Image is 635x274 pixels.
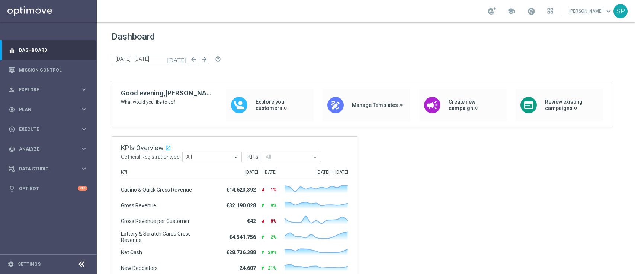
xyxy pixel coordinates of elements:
[9,146,15,152] i: track_changes
[7,261,14,268] i: settings
[9,86,15,93] i: person_search
[9,185,15,192] i: lightbulb
[9,60,87,80] div: Mission Control
[8,126,88,132] button: play_circle_outline Execute keyboard_arrow_right
[9,146,80,152] div: Analyze
[9,126,15,133] i: play_circle_outline
[19,179,78,198] a: Optibot
[19,107,80,112] span: Plan
[8,107,88,113] button: gps_fixed Plan keyboard_arrow_right
[80,145,87,152] i: keyboard_arrow_right
[9,179,87,198] div: Optibot
[9,86,80,93] div: Explore
[19,88,80,92] span: Explore
[9,47,15,54] i: equalizer
[9,106,80,113] div: Plan
[604,7,613,15] span: keyboard_arrow_down
[80,126,87,133] i: keyboard_arrow_right
[19,40,87,60] a: Dashboard
[8,166,88,172] button: Data Studio keyboard_arrow_right
[8,146,88,152] button: track_changes Analyze keyboard_arrow_right
[19,147,80,151] span: Analyze
[9,40,87,60] div: Dashboard
[9,106,15,113] i: gps_fixed
[613,4,628,18] div: SP
[8,67,88,73] button: Mission Control
[8,47,88,53] button: equalizer Dashboard
[80,106,87,113] i: keyboard_arrow_right
[9,126,80,133] div: Execute
[8,186,88,192] button: lightbulb Optibot +10
[19,60,87,80] a: Mission Control
[8,87,88,93] button: person_search Explore keyboard_arrow_right
[19,127,80,132] span: Execute
[568,6,613,17] a: [PERSON_NAME]keyboard_arrow_down
[9,166,80,172] div: Data Studio
[19,167,80,171] span: Data Studio
[78,186,87,191] div: +10
[80,165,87,172] i: keyboard_arrow_right
[507,7,515,15] span: school
[18,262,41,267] a: Settings
[80,86,87,93] i: keyboard_arrow_right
